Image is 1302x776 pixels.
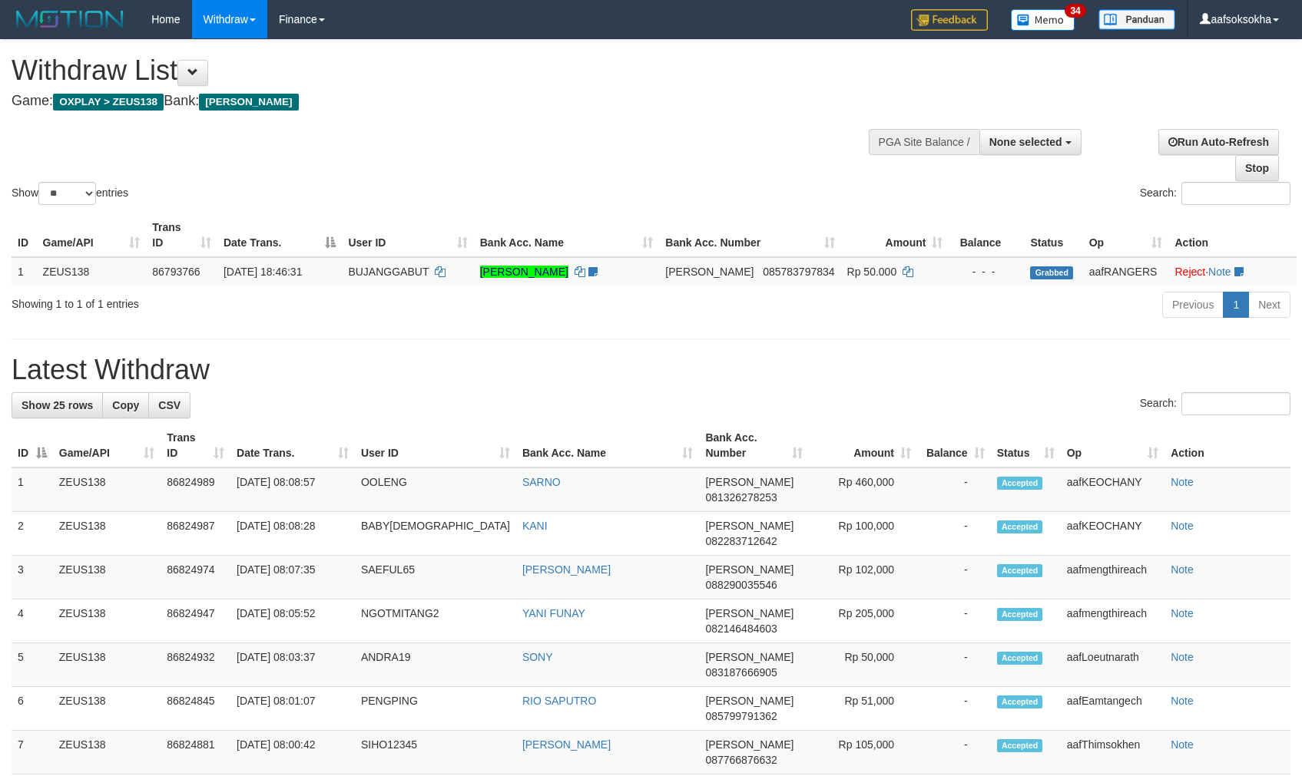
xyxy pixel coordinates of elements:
label: Search: [1140,182,1290,205]
td: ZEUS138 [53,643,161,687]
span: Accepted [997,564,1043,577]
span: Copy [112,399,139,411]
a: Show 25 rows [12,392,103,418]
a: YANI FUNAY [522,607,585,619]
span: Copy 088290035546 to clipboard [705,579,777,591]
a: Note [1171,695,1194,707]
button: None selected [979,129,1082,155]
td: 6 [12,687,53,731]
td: - [917,512,991,556]
td: SIHO12345 [355,731,516,774]
td: Rp 105,000 [809,731,917,774]
a: [PERSON_NAME] [522,738,611,751]
td: [DATE] 08:05:52 [230,599,355,643]
th: Amount: activate to sort column ascending [809,424,917,467]
td: [DATE] 08:08:57 [230,467,355,512]
td: · [1168,257,1297,286]
span: [PERSON_NAME] [665,266,754,278]
td: ZEUS138 [53,467,161,512]
th: Trans ID: activate to sort column ascending [146,213,217,257]
a: Note [1171,738,1194,751]
td: 5 [12,643,53,687]
a: Stop [1235,155,1279,181]
td: ZEUS138 [53,731,161,774]
a: RIO SAPUTRO [522,695,596,707]
a: Reject [1174,266,1205,278]
span: 34 [1065,4,1085,18]
a: Note [1171,563,1194,576]
td: [DATE] 08:00:42 [230,731,355,774]
span: None selected [989,136,1062,148]
a: [PERSON_NAME] [480,266,568,278]
td: NGOTMITANG2 [355,599,516,643]
span: 86793766 [152,266,200,278]
td: aafmengthireach [1061,599,1165,643]
th: Date Trans.: activate to sort column ascending [230,424,355,467]
a: Note [1171,520,1194,532]
a: SARNO [522,476,561,488]
th: Action [1168,213,1297,257]
th: Action [1165,424,1290,467]
td: - [917,556,991,599]
span: [PERSON_NAME] [705,651,793,663]
th: Date Trans.: activate to sort column descending [217,213,342,257]
span: Copy 081326278253 to clipboard [705,491,777,504]
td: Rp 205,000 [809,599,917,643]
span: Accepted [997,608,1043,621]
input: Search: [1181,182,1290,205]
a: Run Auto-Refresh [1158,129,1279,155]
th: Amount: activate to sort column ascending [841,213,949,257]
span: Accepted [997,477,1043,490]
label: Search: [1140,392,1290,415]
td: aafmengthireach [1061,556,1165,599]
td: Rp 100,000 [809,512,917,556]
a: Note [1171,651,1194,663]
td: 86824881 [161,731,230,774]
td: aafRANGERS [1083,257,1169,286]
span: BUJANGGABUT [348,266,429,278]
td: - [917,731,991,774]
th: Bank Acc. Name: activate to sort column ascending [474,213,660,257]
td: ANDRA19 [355,643,516,687]
th: Bank Acc. Number: activate to sort column ascending [699,424,809,467]
td: SAEFUL65 [355,556,516,599]
span: [PERSON_NAME] [199,94,298,111]
td: 86824845 [161,687,230,731]
td: 86824987 [161,512,230,556]
span: Copy 085799791362 to clipboard [705,710,777,722]
th: Op: activate to sort column ascending [1061,424,1165,467]
td: 86824932 [161,643,230,687]
td: ZEUS138 [37,257,147,286]
td: 86824947 [161,599,230,643]
td: PENGPING [355,687,516,731]
span: Accepted [997,739,1043,752]
a: CSV [148,392,190,418]
td: - [917,467,991,512]
h1: Withdraw List [12,55,853,86]
span: [PERSON_NAME] [705,476,793,488]
td: - [917,599,991,643]
td: [DATE] 08:07:35 [230,556,355,599]
td: aafThimsokhen [1061,731,1165,774]
td: - [917,687,991,731]
span: Accepted [997,695,1043,708]
a: Copy [102,392,149,418]
th: Status: activate to sort column ascending [991,424,1061,467]
img: MOTION_logo.png [12,8,128,31]
td: Rp 50,000 [809,643,917,687]
th: Bank Acc. Number: activate to sort column ascending [659,213,840,257]
a: KANI [522,520,548,532]
th: Balance: activate to sort column ascending [917,424,991,467]
td: [DATE] 08:08:28 [230,512,355,556]
span: Copy 087766876632 to clipboard [705,754,777,766]
span: [PERSON_NAME] [705,563,793,576]
td: Rp 51,000 [809,687,917,731]
td: aafLoeutnarath [1061,643,1165,687]
td: 3 [12,556,53,599]
span: [PERSON_NAME] [705,738,793,751]
input: Search: [1181,392,1290,415]
span: [DATE] 18:46:31 [224,266,302,278]
img: Button%20Memo.svg [1011,9,1075,31]
td: 2 [12,512,53,556]
th: ID: activate to sort column descending [12,424,53,467]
